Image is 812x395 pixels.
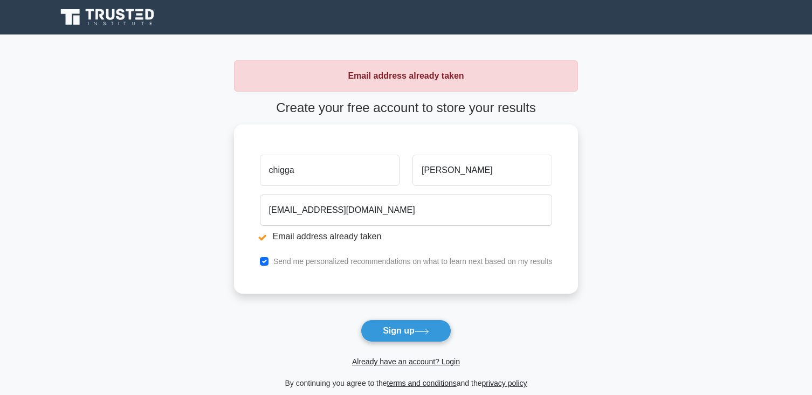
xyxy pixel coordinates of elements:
[260,155,400,186] input: First name
[273,257,553,266] label: Send me personalized recommendations on what to learn next based on my results
[361,320,451,342] button: Sign up
[234,100,579,116] h4: Create your free account to store your results
[387,379,457,387] a: terms and conditions
[260,195,553,226] input: Email
[352,357,460,366] a: Already have an account? Login
[412,155,552,186] input: Last name
[482,379,527,387] a: privacy policy
[228,377,585,390] div: By continuing you agree to the and the
[348,71,464,80] strong: Email address already taken
[260,230,553,243] li: Email address already taken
